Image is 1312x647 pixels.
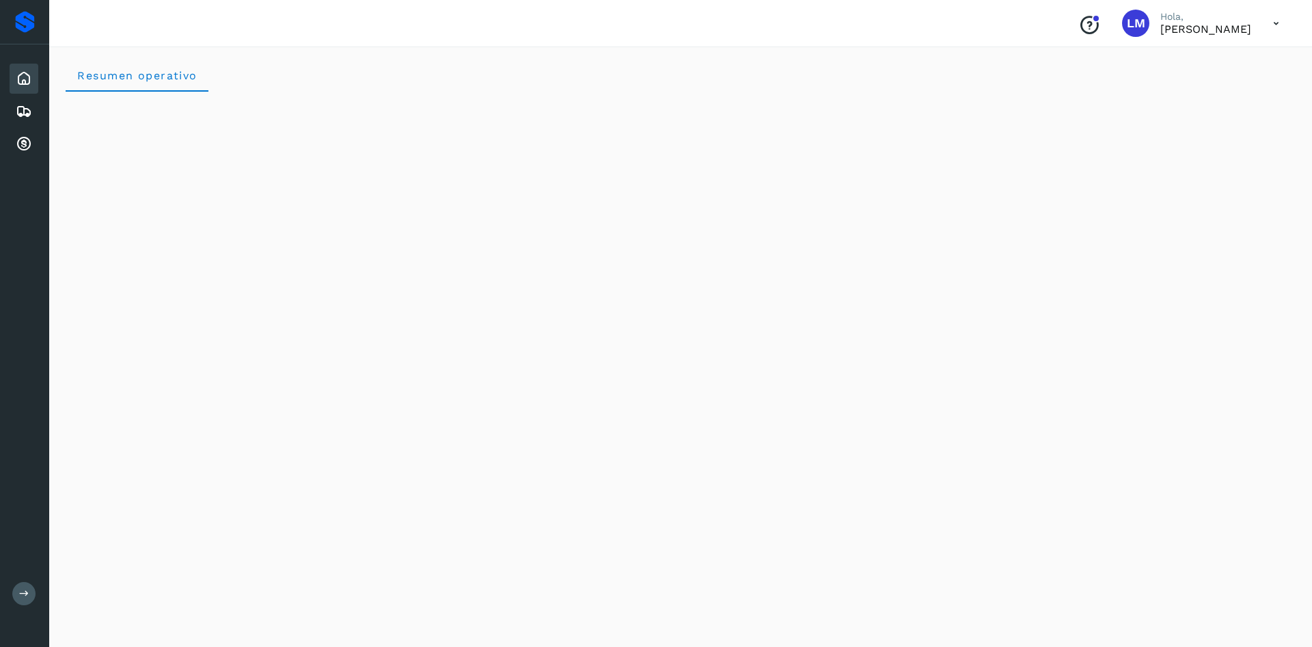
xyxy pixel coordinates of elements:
[10,129,38,159] div: Cuentas por cobrar
[10,64,38,94] div: Inicio
[1160,23,1251,36] p: Lilia Mercado Morales
[77,69,197,82] span: Resumen operativo
[10,96,38,127] div: Embarques
[1160,11,1251,23] p: Hola,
